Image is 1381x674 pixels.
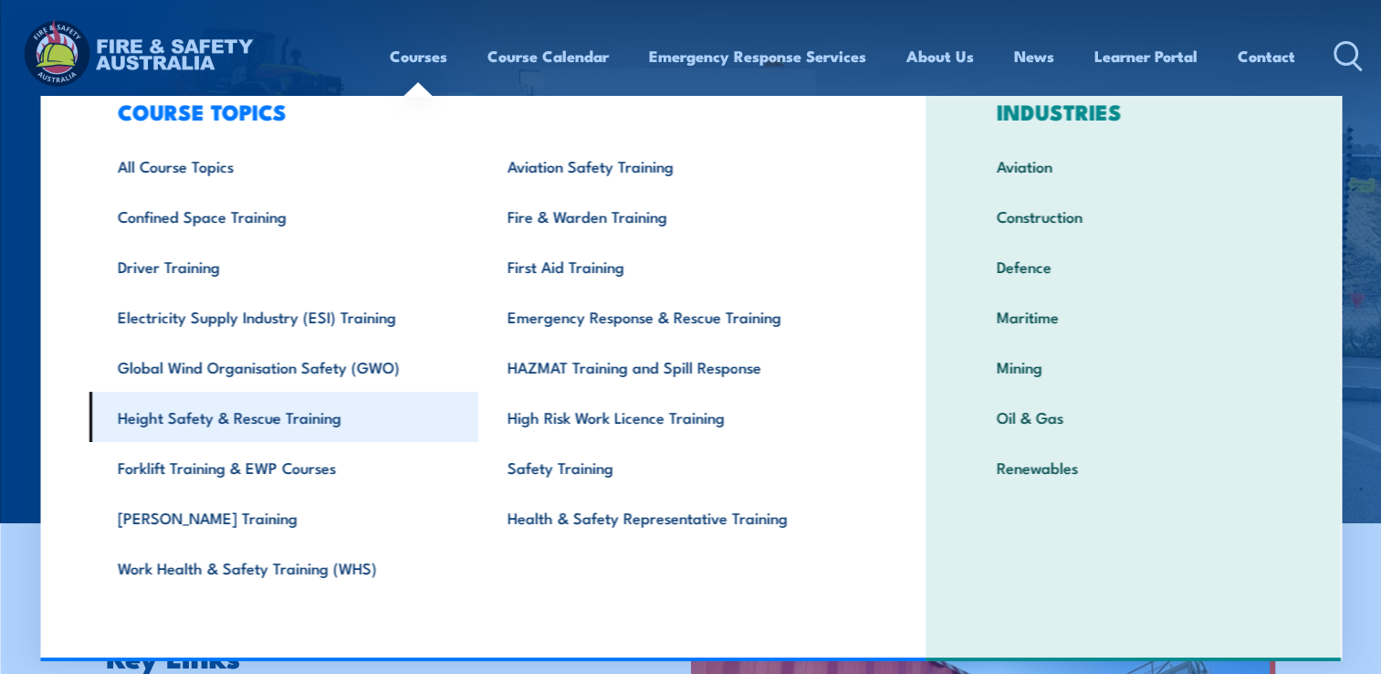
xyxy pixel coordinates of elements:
a: Defence [968,241,1299,291]
a: Oil & Gas [968,392,1299,442]
a: Emergency Response Services [649,32,866,80]
a: Mining [968,342,1299,392]
a: Construction [968,191,1299,241]
a: Confined Space Training [89,191,478,241]
h3: COURSE TOPICS [89,99,868,124]
a: First Aid Training [478,241,868,291]
a: Renewables [968,442,1299,492]
a: News [1014,32,1054,80]
a: About Us [906,32,974,80]
a: All Course Topics [89,141,478,191]
a: Contact [1238,32,1295,80]
a: Aviation Safety Training [478,141,868,191]
a: Emergency Response & Rescue Training [478,291,868,342]
a: Course Calendar [487,32,609,80]
a: Driver Training [89,241,478,291]
a: Work Health & Safety Training (WHS) [89,542,478,593]
a: Height Safety & Rescue Training [89,392,478,442]
a: Forklift Training & EWP Courses [89,442,478,492]
a: [PERSON_NAME] Training [89,492,478,542]
a: Safety Training [478,442,868,492]
a: Fire & Warden Training [478,191,868,241]
a: Learner Portal [1094,32,1198,80]
a: Courses [390,32,447,80]
a: Electricity Supply Industry (ESI) Training [89,291,478,342]
a: High Risk Work Licence Training [478,392,868,442]
h2: Key Links [107,643,607,669]
h3: INDUSTRIES [968,99,1299,124]
a: Maritime [968,291,1299,342]
a: Aviation [968,141,1299,191]
a: Health & Safety Representative Training [478,492,868,542]
a: Global Wind Organisation Safety (GWO) [89,342,478,392]
a: HAZMAT Training and Spill Response [478,342,868,392]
